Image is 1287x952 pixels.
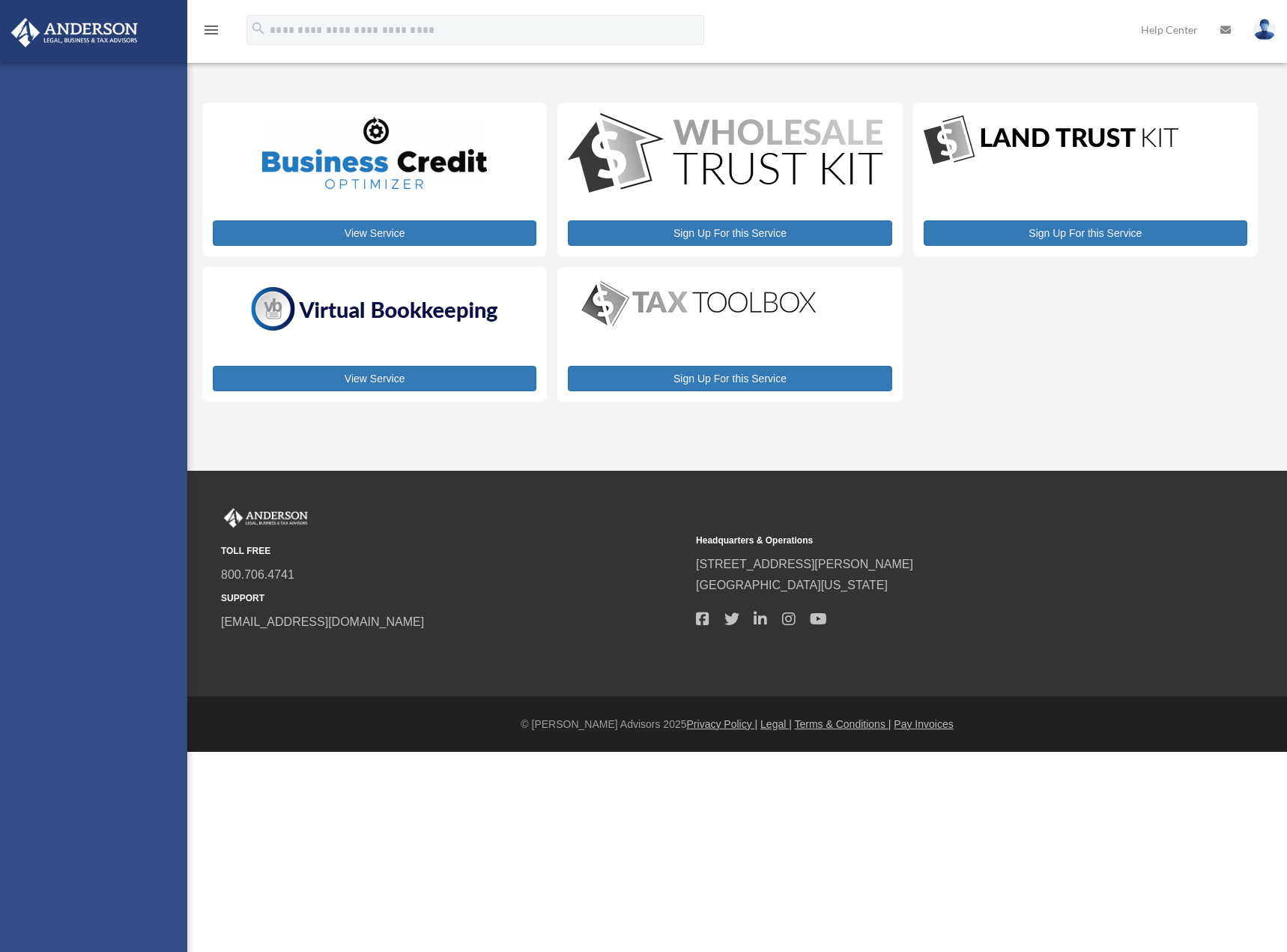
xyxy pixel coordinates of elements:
[760,718,792,730] a: Legal |
[213,366,536,391] a: View Service
[221,568,294,581] a: 800.706.4741
[696,579,888,591] a: [GEOGRAPHIC_DATA][US_STATE]
[202,26,220,39] a: menu
[1253,19,1276,40] img: User Pic
[568,277,830,330] img: taxtoolbox_new-1.webp
[213,220,536,246] a: View Service
[221,508,311,528] img: Anderson Advisors Platinum Portal
[7,18,142,47] img: Anderson Advisors Platinum Portal
[221,543,685,559] small: TOLL FREE
[696,558,913,570] a: [STREET_ADDRESS][PERSON_NAME]
[568,366,891,391] a: Sign Up For this Service
[568,220,891,246] a: Sign Up For this Service
[221,615,424,628] a: [EMAIL_ADDRESS][DOMAIN_NAME]
[187,715,1287,734] div: © [PERSON_NAME] Advisors 2025
[250,20,267,37] i: search
[894,718,953,730] a: Pay Invoices
[924,113,1178,168] img: LandTrust_lgo-1.jpg
[696,533,1160,549] small: Headquarters & Operations
[202,21,220,39] i: menu
[687,718,758,730] a: Privacy Policy |
[795,718,891,730] a: Terms & Conditions |
[924,220,1247,246] a: Sign Up For this Service
[568,113,882,196] img: WS-Trust-Kit-lgo-1.jpg
[221,591,685,606] small: SUPPORT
